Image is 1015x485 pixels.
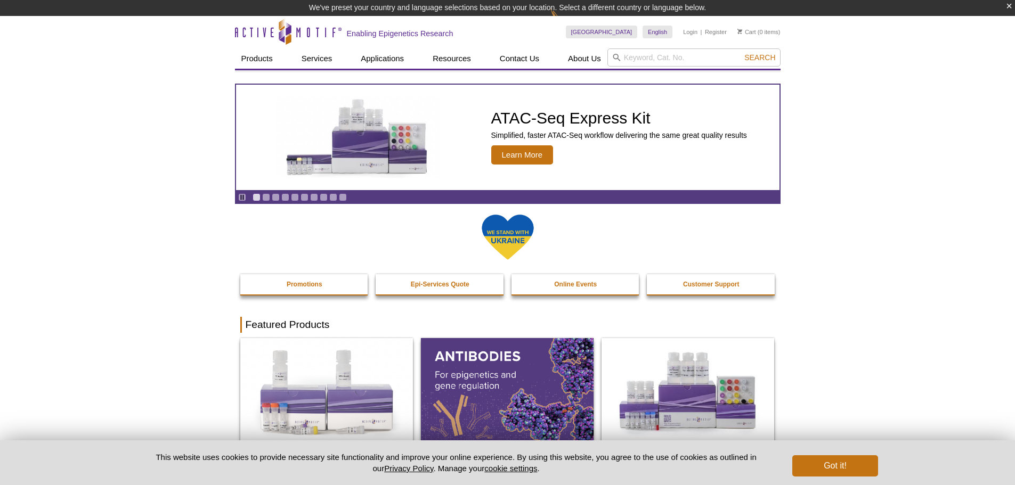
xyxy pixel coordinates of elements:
[701,26,702,38] li: |
[602,338,774,442] img: CUT&Tag-IT® Express Assay Kit
[705,28,727,36] a: Register
[550,8,579,33] img: Change Here
[484,464,537,473] button: cookie settings
[281,193,289,201] a: Go to slide 4
[287,281,322,288] strong: Promotions
[737,29,742,34] img: Your Cart
[240,317,775,333] h2: Featured Products
[744,53,775,62] span: Search
[253,193,261,201] a: Go to slide 1
[347,29,453,38] h2: Enabling Epigenetics Research
[683,28,697,36] a: Login
[262,193,270,201] a: Go to slide 2
[339,193,347,201] a: Go to slide 10
[493,48,546,69] a: Contact Us
[240,338,413,442] img: DNA Library Prep Kit for Illumina
[643,26,672,38] a: English
[384,464,433,473] a: Privacy Policy
[236,85,779,190] article: ATAC-Seq Express Kit
[566,26,638,38] a: [GEOGRAPHIC_DATA]
[329,193,337,201] a: Go to slide 9
[511,274,640,294] a: Online Events
[301,193,308,201] a: Go to slide 6
[411,281,469,288] strong: Epi-Services Quote
[683,281,739,288] strong: Customer Support
[737,26,781,38] li: (0 items)
[607,48,781,67] input: Keyword, Cat. No.
[491,110,747,126] h2: ATAC-Seq Express Kit
[647,274,776,294] a: Customer Support
[236,85,779,190] a: ATAC-Seq Express Kit ATAC-Seq Express Kit Simplified, faster ATAC-Seq workflow delivering the sam...
[272,193,280,201] a: Go to slide 3
[491,145,554,165] span: Learn More
[737,28,756,36] a: Cart
[354,48,410,69] a: Applications
[481,213,534,261] img: We Stand With Ukraine
[491,130,747,140] p: Simplified, faster ATAC-Seq workflow delivering the same great quality results
[137,451,775,474] p: This website uses cookies to provide necessary site functionality and improve your online experie...
[291,193,299,201] a: Go to slide 5
[421,338,594,442] img: All Antibodies
[792,455,878,476] button: Got it!
[235,48,279,69] a: Products
[310,193,318,201] a: Go to slide 7
[376,274,505,294] a: Epi-Services Quote
[238,193,246,201] a: Toggle autoplay
[426,48,477,69] a: Resources
[295,48,339,69] a: Services
[320,193,328,201] a: Go to slide 8
[554,281,597,288] strong: Online Events
[240,274,369,294] a: Promotions
[270,97,446,178] img: ATAC-Seq Express Kit
[741,53,778,62] button: Search
[562,48,607,69] a: About Us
